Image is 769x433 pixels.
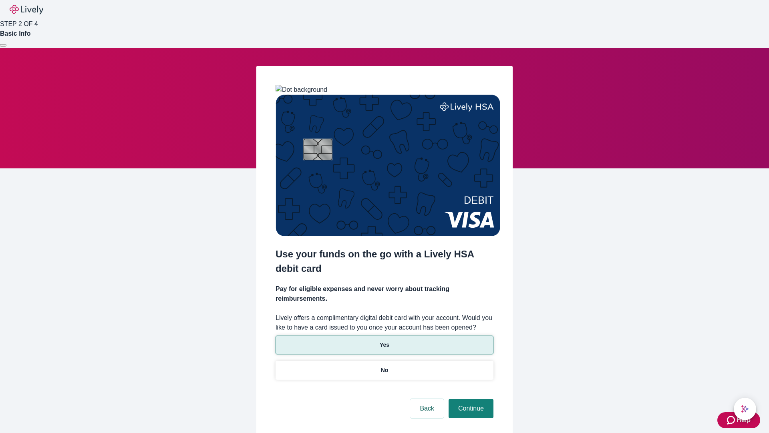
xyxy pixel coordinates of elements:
[276,336,493,354] button: Yes
[276,361,493,380] button: No
[717,412,760,428] button: Zendesk support iconHelp
[741,405,749,413] svg: Lively AI Assistant
[10,5,43,14] img: Lively
[276,95,500,236] img: Debit card
[276,313,493,332] label: Lively offers a complimentary digital debit card with your account. Would you like to have a card...
[381,366,389,374] p: No
[410,399,444,418] button: Back
[449,399,493,418] button: Continue
[276,284,493,304] h4: Pay for eligible expenses and never worry about tracking reimbursements.
[276,247,493,276] h2: Use your funds on the go with a Lively HSA debit card
[276,85,327,95] img: Dot background
[380,341,389,349] p: Yes
[734,398,756,420] button: chat
[727,415,737,425] svg: Zendesk support icon
[737,415,751,425] span: Help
